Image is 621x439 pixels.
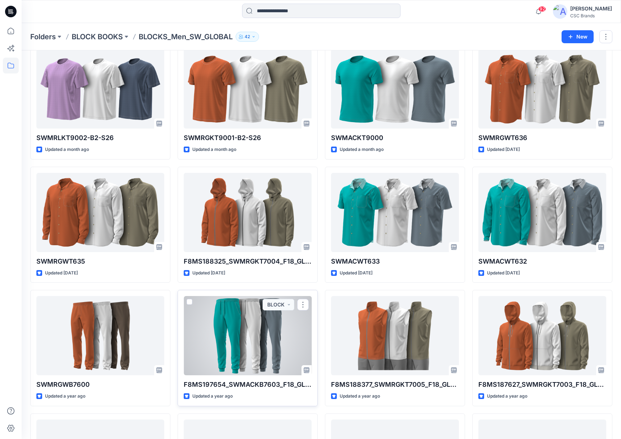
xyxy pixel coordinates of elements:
[478,380,606,390] p: F8MS187627_SWMRGKT7003_F18_GLREG_VFA
[36,256,164,266] p: SWMRGWT635
[331,49,459,129] a: SWMACKT9000
[331,173,459,252] a: SWMACWT633
[192,393,233,400] p: Updated a year ago
[340,146,384,153] p: Updated a month ago
[570,4,612,13] div: [PERSON_NAME]
[36,380,164,390] p: SWMRGWB7600
[487,269,520,277] p: Updated [DATE]
[236,32,259,42] button: 42
[570,13,612,18] div: CSC Brands
[184,380,312,390] p: F8MS197654_SWMACKB7603_F18_GLACT_VFA
[192,146,236,153] p: Updated a month ago
[45,146,89,153] p: Updated a month ago
[553,4,567,19] img: avatar
[478,133,606,143] p: SWMRGWT636
[184,173,312,252] a: F8MS188325_SWMRGKT7004_F18_GLREG_VFA
[184,296,312,375] a: F8MS197654_SWMACKB7603_F18_GLACT_VFA
[478,296,606,375] a: F8MS187627_SWMRGKT7003_F18_GLREG_VFA
[245,33,250,41] p: 42
[478,256,606,266] p: SWMACWT632
[340,269,372,277] p: Updated [DATE]
[45,393,85,400] p: Updated a year ago
[36,49,164,129] a: SWMRLKT9002-B2-S26
[478,173,606,252] a: SWMACWT632
[487,146,520,153] p: Updated [DATE]
[45,269,78,277] p: Updated [DATE]
[331,256,459,266] p: SWMACWT633
[487,393,527,400] p: Updated a year ago
[184,49,312,129] a: SWMRGKT9001-B2-S26
[331,380,459,390] p: F8MS188377_SWMRGKT7005_F18_GLREG_VFA
[36,296,164,375] a: SWMRGWB7600
[36,133,164,143] p: SWMRLKT9002-B2-S26
[184,256,312,266] p: F8MS188325_SWMRGKT7004_F18_GLREG_VFA
[184,133,312,143] p: SWMRGKT9001-B2-S26
[562,30,594,43] button: New
[331,133,459,143] p: SWMACKT9000
[331,296,459,375] a: F8MS188377_SWMRGKT7005_F18_GLREG_VFA
[538,6,546,12] span: 92
[192,269,225,277] p: Updated [DATE]
[139,32,233,42] p: BLOCKS_Men_SW_GLOBAL
[30,32,56,42] a: Folders
[478,49,606,129] a: SWMRGWT636
[340,393,380,400] p: Updated a year ago
[72,32,123,42] a: BLOCK BOOKS
[36,173,164,252] a: SWMRGWT635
